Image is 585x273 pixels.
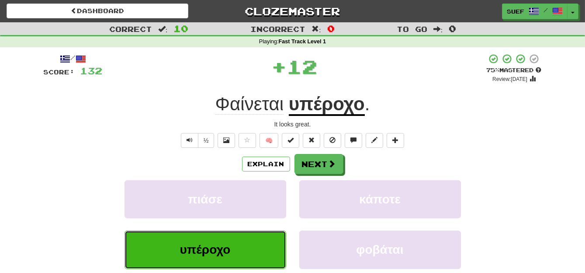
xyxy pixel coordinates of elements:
[125,180,286,218] button: πιάσε
[287,56,318,77] span: 12
[299,231,461,269] button: φοβάται
[387,133,404,148] button: Add to collection (alt+a)
[215,94,284,115] span: Φαίνεται
[303,133,320,148] button: Reset to 0% Mastered (alt+r)
[487,66,542,74] div: Mastered
[180,243,231,256] span: υπέροχο
[239,133,256,148] button: Favorite sentence (alt+f)
[359,192,401,206] span: κάποτε
[449,23,456,34] span: 0
[201,3,383,19] a: Clozemaster
[125,231,286,269] button: υπέροχο
[173,23,188,34] span: 10
[158,25,168,33] span: :
[260,133,278,148] button: 🧠
[44,68,75,76] span: Score:
[7,3,188,18] a: Dashboard
[356,243,403,256] span: φοβάται
[181,133,198,148] button: Play sentence audio (ctl+space)
[188,192,222,206] span: πιάσε
[250,24,305,33] span: Incorrect
[365,94,370,114] span: .
[272,53,287,80] span: +
[80,65,103,76] span: 132
[507,7,524,15] span: SueF
[294,154,343,174] button: Next
[543,7,548,13] span: /
[44,53,103,64] div: /
[324,133,341,148] button: Ignore sentence (alt+i)
[397,24,427,33] span: To go
[366,133,383,148] button: Edit sentence (alt+d)
[279,38,326,45] strong: Fast Track Level 1
[109,24,152,33] span: Correct
[198,133,215,148] button: ½
[218,133,235,148] button: Show image (alt+x)
[502,3,568,19] a: SueF /
[492,76,527,82] small: Review: [DATE]
[345,133,362,148] button: Discuss sentence (alt+u)
[179,133,215,148] div: Text-to-speech controls
[299,180,461,218] button: κάποτε
[289,94,365,116] u: υπέροχο
[433,25,443,33] span: :
[242,157,290,171] button: Explain
[327,23,335,34] span: 0
[487,66,500,73] span: 75 %
[282,133,299,148] button: Set this sentence to 100% Mastered (alt+m)
[312,25,321,33] span: :
[44,120,542,129] div: It looks great.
